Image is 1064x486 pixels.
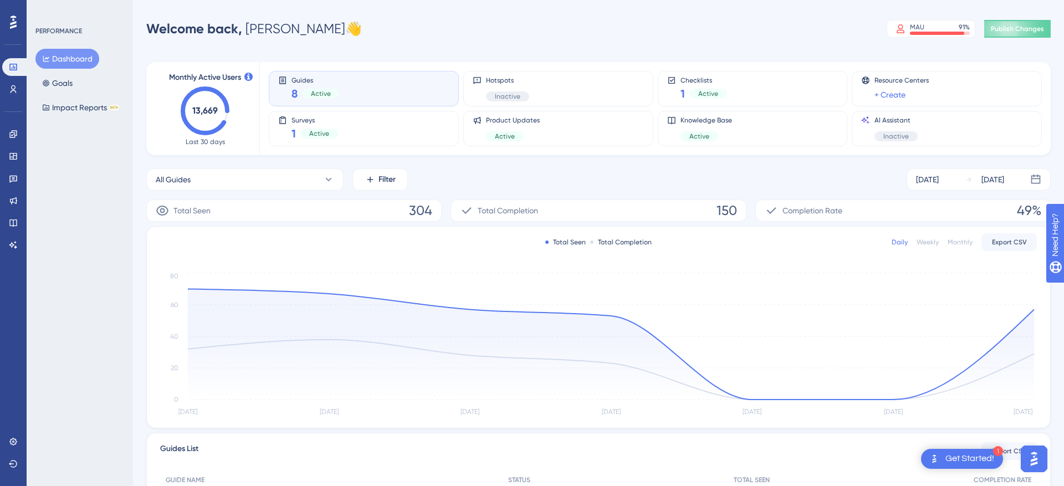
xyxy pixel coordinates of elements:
[993,446,1003,456] div: 1
[160,442,198,460] span: Guides List
[984,20,1051,38] button: Publish Changes
[945,453,994,465] div: Get Started!
[743,408,761,416] tspan: [DATE]
[590,238,652,247] div: Total Completion
[311,89,331,98] span: Active
[717,202,737,219] span: 150
[928,452,941,465] img: launcher-image-alternative-text
[698,89,718,98] span: Active
[981,442,1037,460] button: Export CSV
[874,88,906,101] a: + Create
[495,92,520,101] span: Inactive
[35,27,82,35] div: PERFORMANCE
[508,475,530,484] span: STATUS
[991,24,1044,33] span: Publish Changes
[495,132,515,141] span: Active
[461,408,479,416] tspan: [DATE]
[782,204,842,217] span: Completion Rate
[186,137,225,146] span: Last 30 days
[174,396,178,403] tspan: 0
[291,76,340,84] span: Guides
[681,86,685,101] span: 1
[478,204,538,217] span: Total Completion
[291,116,338,124] span: Surveys
[948,238,973,247] div: Monthly
[1014,408,1032,416] tspan: [DATE]
[192,105,218,116] text: 13,669
[291,86,298,101] span: 8
[170,332,178,340] tspan: 40
[981,173,1004,186] div: [DATE]
[309,129,329,138] span: Active
[883,132,909,141] span: Inactive
[992,238,1027,247] span: Export CSV
[545,238,586,247] div: Total Seen
[109,105,119,110] div: BETA
[486,76,529,85] span: Hotspots
[1017,442,1051,475] iframe: UserGuiding AI Assistant Launcher
[874,76,929,85] span: Resource Centers
[156,173,191,186] span: All Guides
[892,238,908,247] div: Daily
[35,73,79,93] button: Goals
[974,475,1031,484] span: COMPLETION RATE
[959,23,970,32] div: 91 %
[917,238,939,247] div: Weekly
[26,3,69,16] span: Need Help?
[178,408,197,416] tspan: [DATE]
[910,23,924,32] div: MAU
[171,301,178,309] tspan: 60
[916,173,939,186] div: [DATE]
[884,408,903,416] tspan: [DATE]
[921,449,1003,469] div: Open Get Started! checklist, remaining modules: 1
[35,49,99,69] button: Dashboard
[681,116,732,125] span: Knowledge Base
[681,76,727,84] span: Checklists
[146,20,362,38] div: [PERSON_NAME] 👋
[170,272,178,280] tspan: 80
[173,204,211,217] span: Total Seen
[35,98,126,117] button: Impact ReportsBETA
[146,21,242,37] span: Welcome back,
[981,233,1037,251] button: Export CSV
[169,71,241,84] span: Monthly Active Users
[291,126,296,141] span: 1
[171,364,178,372] tspan: 20
[486,116,540,125] span: Product Updates
[874,116,918,125] span: AI Assistant
[320,408,339,416] tspan: [DATE]
[166,475,204,484] span: GUIDE NAME
[378,173,396,186] span: Filter
[734,475,770,484] span: TOTAL SEEN
[1017,202,1041,219] span: 49%
[352,168,408,191] button: Filter
[146,168,344,191] button: All Guides
[992,447,1027,456] span: Export CSV
[602,408,621,416] tspan: [DATE]
[689,132,709,141] span: Active
[409,202,432,219] span: 304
